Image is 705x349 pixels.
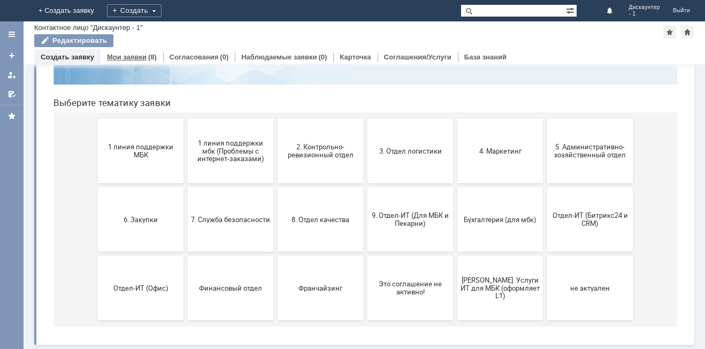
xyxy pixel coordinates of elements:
[146,148,225,172] span: 1 линия поддержки мбк (Проблемы с интернет-заказами)
[416,156,495,164] span: 4. Маркетинг
[326,156,405,164] span: 3. Отдел логистики
[233,265,318,330] button: Франчайзинг
[233,128,318,193] button: 2. Контрольно-ревизионный отдел
[323,265,408,330] button: Это соглашение не активно!
[323,128,408,193] button: 3. Отдел логистики
[41,53,94,61] a: Создать заявку
[148,53,157,61] div: (8)
[412,197,498,261] button: Бухгалтерия (для мбк)
[236,225,315,233] span: 8. Отдел качества
[566,5,577,15] span: Расширенный поиск
[143,197,228,261] button: 7. Служба безопасности
[9,107,632,118] header: Выберите тематику заявки
[416,285,495,309] span: [PERSON_NAME]. Услуги ИТ для МБК (оформляет L1)
[464,53,507,61] a: База знаний
[318,53,327,61] div: (0)
[412,265,498,330] button: [PERSON_NAME]. Услуги ИТ для МБК (оформляет L1)
[3,66,20,84] a: Мои заявки
[56,293,135,301] span: Отдел-ИТ (Офис)
[53,197,139,261] button: 6. Закупки
[326,290,405,306] span: Это соглашение не активно!
[502,197,588,261] button: Отдел-ИТ (Битрикс24 и CRM)
[384,53,451,61] a: Соглашения/Услуги
[412,128,498,193] button: 4. Маркетинг
[170,53,219,61] a: Согласования
[681,26,694,39] div: Сделать домашней страницей
[629,4,660,11] span: Дискаунтер
[56,153,135,169] span: 1 линия поддержки МБК
[146,293,225,301] span: Финансовый отдел
[416,225,495,233] span: Бухгалтерия (для мбк)
[233,197,318,261] button: 8. Отдел качества
[3,47,20,64] a: Создать заявку
[220,53,228,61] div: (0)
[107,4,162,17] div: Создать
[502,128,588,193] button: 5. Административно-хозяйственный отдел
[629,11,660,17] span: - 1
[241,53,317,61] a: Наблюдаемые заявки
[340,53,371,61] a: Карточка
[53,265,139,330] button: Отдел-ИТ (Офис)
[505,293,585,301] span: не актуален
[143,128,228,193] button: 1 линия поддержки мбк (Проблемы с интернет-заказами)
[213,48,427,67] input: Например, почта или справка
[505,153,585,169] span: 5. Административно-хозяйственный отдел
[326,221,405,237] span: 9. Отдел-ИТ (Для МБК и Пекарни)
[236,293,315,301] span: Франчайзинг
[502,265,588,330] button: не актуален
[213,26,427,37] label: Воспользуйтесь поиском
[236,153,315,169] span: 2. Контрольно-ревизионный отдел
[323,197,408,261] button: 9. Отдел-ИТ (Для МБК и Пекарни)
[53,128,139,193] button: 1 линия поддержки МБК
[663,26,676,39] div: Добавить в избранное
[146,225,225,233] span: 7. Служба безопасности
[505,221,585,237] span: Отдел-ИТ (Битрикс24 и CRM)
[56,225,135,233] span: 6. Закупки
[107,53,147,61] a: Мои заявки
[3,86,20,103] a: Мои согласования
[143,265,228,330] button: Финансовый отдел
[34,24,143,32] div: Контактное лицо "Дискаунтер - 1"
